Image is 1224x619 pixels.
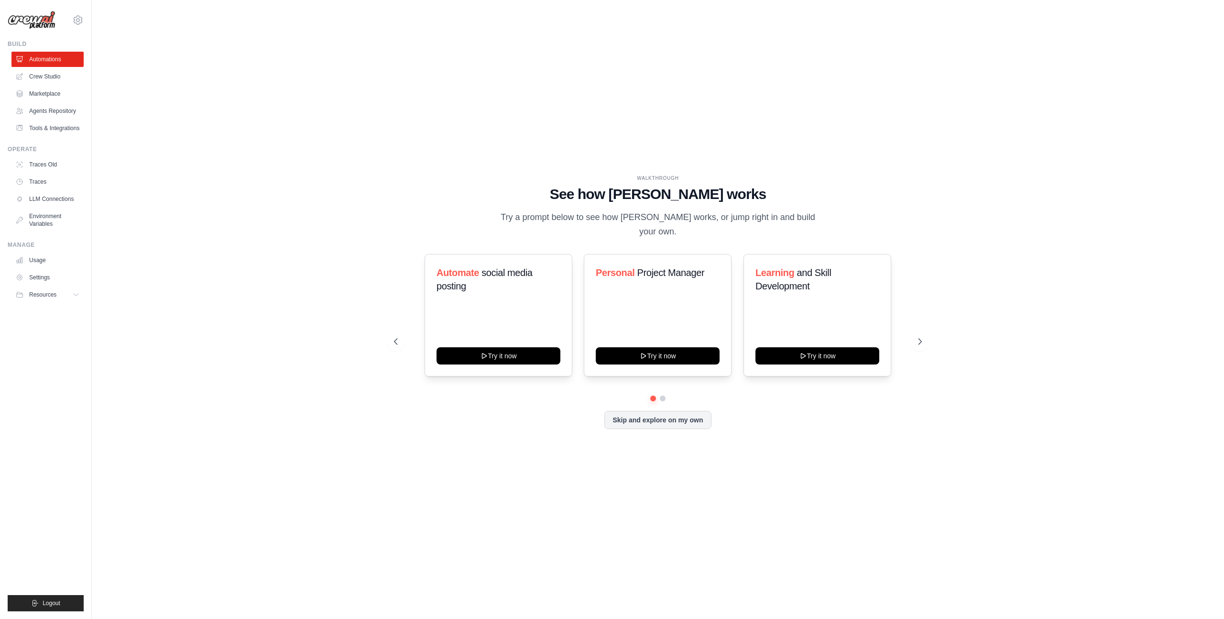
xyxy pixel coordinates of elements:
[755,347,879,365] button: Try it now
[11,174,84,189] a: Traces
[11,253,84,268] a: Usage
[755,267,794,278] span: Learning
[11,209,84,232] a: Environment Variables
[8,40,84,48] div: Build
[394,175,922,182] div: WALKTHROUGH
[11,270,84,285] a: Settings
[437,267,479,278] span: Automate
[596,267,634,278] span: Personal
[11,52,84,67] a: Automations
[596,347,720,365] button: Try it now
[637,267,705,278] span: Project Manager
[497,210,819,239] p: Try a prompt below to see how [PERSON_NAME] works, or jump right in and build your own.
[394,186,922,203] h1: See how [PERSON_NAME] works
[437,347,560,365] button: Try it now
[11,121,84,136] a: Tools & Integrations
[11,287,84,302] button: Resources
[8,145,84,153] div: Operate
[11,86,84,101] a: Marketplace
[11,103,84,119] a: Agents Repository
[755,267,831,291] span: and Skill Development
[11,69,84,84] a: Crew Studio
[8,11,55,30] img: Logo
[11,157,84,172] a: Traces Old
[43,599,60,607] span: Logout
[8,241,84,249] div: Manage
[8,595,84,611] button: Logout
[437,267,533,291] span: social media posting
[11,191,84,207] a: LLM Connections
[29,291,56,298] span: Resources
[604,411,711,429] button: Skip and explore on my own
